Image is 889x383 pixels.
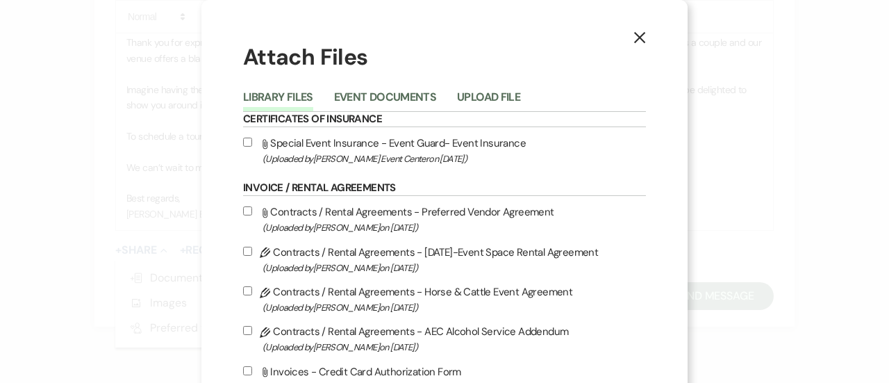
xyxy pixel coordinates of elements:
input: Contracts / Rental Agreements - Horse & Cattle Event Agreement(Uploaded by[PERSON_NAME]on [DATE]) [243,286,252,295]
button: Event Documents [334,92,436,111]
span: (Uploaded by [PERSON_NAME] on [DATE] ) [263,339,646,355]
h1: Attach Files [243,42,646,73]
span: (Uploaded by [PERSON_NAME] on [DATE] ) [263,260,646,276]
input: Contracts / Rental Agreements - AEC Alcohol Service Addendum(Uploaded by[PERSON_NAME]on [DATE]) [243,326,252,335]
input: Invoices - Credit Card Authorization Form(Uploaded by[PERSON_NAME] Event Centeron [DATE]) [243,366,252,375]
label: Contracts / Rental Agreements - AEC Alcohol Service Addendum [243,323,646,355]
label: Contracts / Rental Agreements - Preferred Vendor Agreement [243,203,646,236]
label: Special Event Insurance - Event Guard- Event Insurance [243,134,646,167]
input: Contracts / Rental Agreements - [DATE]-Event Space Rental Agreement(Uploaded by[PERSON_NAME]on [D... [243,247,252,256]
label: Contracts / Rental Agreements - Horse & Cattle Event Agreement [243,283,646,316]
span: (Uploaded by [PERSON_NAME] on [DATE] ) [263,220,646,236]
h6: Certificates of Insurance [243,112,646,127]
button: Upload File [457,92,520,111]
span: (Uploaded by [PERSON_NAME] on [DATE] ) [263,300,646,316]
input: Special Event Insurance - Event Guard- Event Insurance(Uploaded by[PERSON_NAME] Event Centeron [D... [243,138,252,147]
span: (Uploaded by [PERSON_NAME] Event Center on [DATE] ) [263,151,646,167]
label: Contracts / Rental Agreements - [DATE]-Event Space Rental Agreement [243,243,646,276]
h6: Invoice / Rental Agreements [243,181,646,196]
input: Contracts / Rental Agreements - Preferred Vendor Agreement(Uploaded by[PERSON_NAME]on [DATE]) [243,206,252,215]
button: Library Files [243,92,313,111]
